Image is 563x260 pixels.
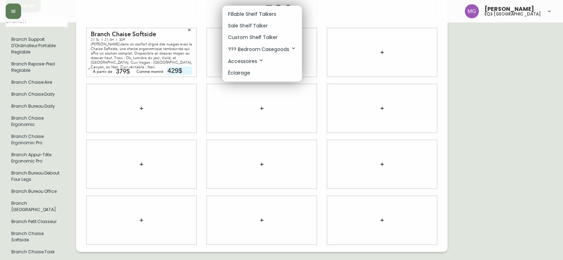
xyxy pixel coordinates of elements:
p: Fillable Shelf Talkers [228,11,276,18]
p: ??? Bedroom Casegoods [228,45,296,53]
p: Accessoires [228,57,264,65]
p: Sale Shelf Talker [228,22,268,30]
p: Éclairage [228,69,250,77]
p: Custom Shelf Talker [228,34,278,41]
